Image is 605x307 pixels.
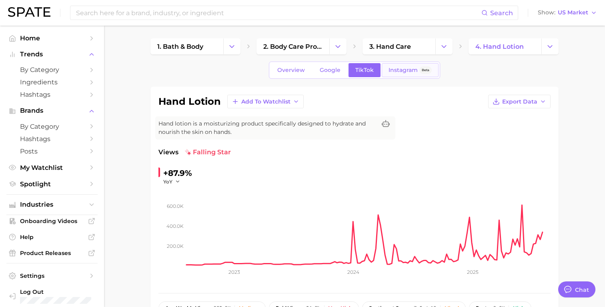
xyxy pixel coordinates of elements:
button: Add to Watchlist [227,95,304,108]
span: 1. bath & body [157,43,203,50]
span: Help [20,233,84,241]
span: Add to Watchlist [241,98,290,105]
span: Export Data [502,98,537,105]
tspan: 2024 [347,269,359,275]
span: Log Out [20,288,91,295]
span: Industries [20,201,84,208]
a: My Watchlist [6,161,98,174]
span: 4. hand lotion [475,43,524,50]
span: falling star [185,148,231,157]
tspan: 600.0k [167,203,184,209]
span: Overview [277,67,305,74]
button: Trends [6,48,98,60]
a: Posts [6,145,98,157]
span: Home [20,34,84,42]
tspan: 2023 [228,269,240,275]
img: falling star [185,149,191,155]
img: SPATE [8,7,50,17]
span: Brands [20,107,84,114]
span: Posts [20,148,84,155]
a: Home [6,32,98,44]
span: Hashtags [20,135,84,143]
a: Google [313,63,347,77]
a: TikTok [349,63,381,77]
a: Overview [270,63,312,77]
a: Settings [6,270,98,282]
button: Change Category [223,38,240,54]
tspan: 200.0k [167,243,184,249]
h1: hand lotion [158,97,221,106]
span: Google [320,67,341,74]
button: Change Category [435,38,453,54]
span: Hashtags [20,91,84,98]
span: 2. body care products [263,43,323,50]
a: Product Releases [6,247,98,259]
span: Beta [422,67,429,74]
span: Ingredients [20,78,84,86]
span: Spotlight [20,180,84,188]
button: Change Category [329,38,347,54]
a: by Category [6,64,98,76]
a: Log out. Currently logged in with e-mail andrew@noshinku.com. [6,286,98,306]
a: Help [6,231,98,243]
div: +87.9% [163,167,192,179]
button: Brands [6,105,98,117]
span: Hand lotion is a moisturizing product specifically designed to hydrate and nourish the skin on ha... [158,120,376,136]
button: YoY [163,178,180,185]
input: Search here for a brand, industry, or ingredient [75,6,481,20]
button: Industries [6,199,98,211]
span: Views [158,148,178,157]
span: by Category [20,66,84,74]
a: Ingredients [6,76,98,88]
span: TikTok [355,67,374,74]
button: Export Data [488,95,551,108]
a: InstagramBeta [382,63,439,77]
a: 4. hand lotion [469,38,541,54]
a: 1. bath & body [150,38,223,54]
button: ShowUS Market [536,8,599,18]
a: by Category [6,120,98,133]
tspan: 2025 [467,269,479,275]
a: Hashtags [6,133,98,145]
span: Onboarding Videos [20,217,84,225]
button: Change Category [541,38,559,54]
span: US Market [558,10,588,15]
span: Search [490,9,513,17]
a: Hashtags [6,88,98,101]
span: My Watchlist [20,164,84,171]
tspan: 400.0k [166,223,184,229]
span: Instagram [389,67,418,74]
a: 2. body care products [256,38,329,54]
span: Settings [20,272,84,279]
span: Product Releases [20,249,84,257]
a: 3. hand care [363,38,435,54]
a: Spotlight [6,178,98,190]
span: Trends [20,51,84,58]
span: 3. hand care [369,43,411,50]
span: YoY [163,178,172,185]
span: Show [538,10,555,15]
a: Onboarding Videos [6,215,98,227]
span: by Category [20,123,84,130]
